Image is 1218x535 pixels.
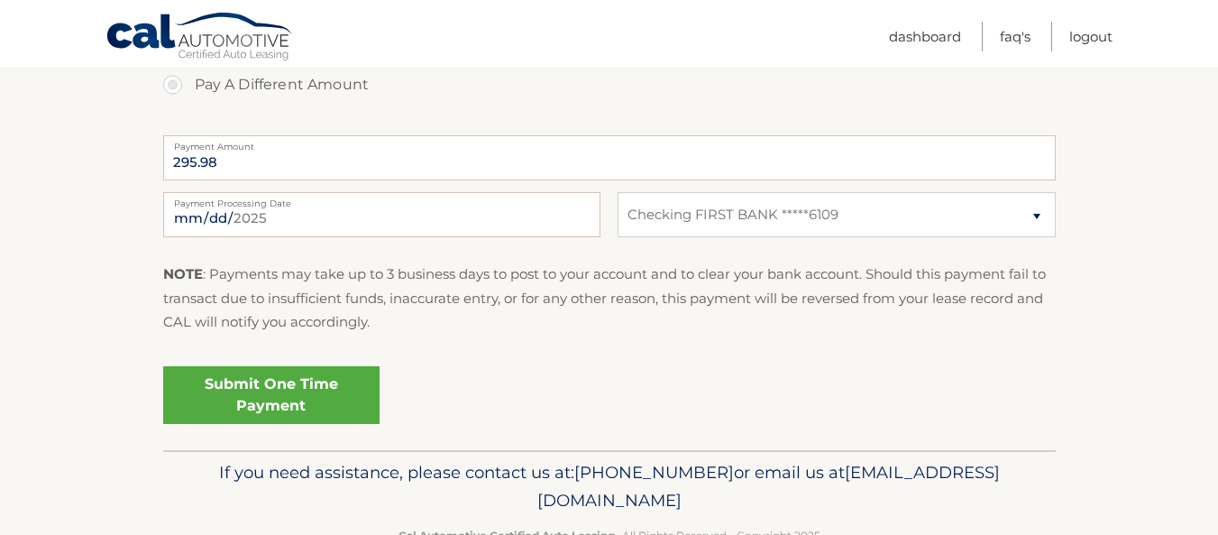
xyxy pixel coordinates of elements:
p: : Payments may take up to 3 business days to post to your account and to clear your bank account.... [163,263,1056,334]
a: Submit One Time Payment [163,366,380,424]
input: Payment Amount [163,135,1056,180]
span: [PHONE_NUMBER] [574,462,734,483]
label: Payment Amount [163,135,1056,150]
a: Logout [1069,22,1113,51]
label: Payment Processing Date [163,192,600,207]
p: If you need assistance, please contact us at: or email us at [175,458,1044,516]
a: Dashboard [889,22,961,51]
a: FAQ's [1000,22,1030,51]
a: Cal Automotive [105,12,295,64]
strong: NOTE [163,265,203,282]
label: Pay A Different Amount [163,67,1056,103]
input: Payment Date [163,192,600,237]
